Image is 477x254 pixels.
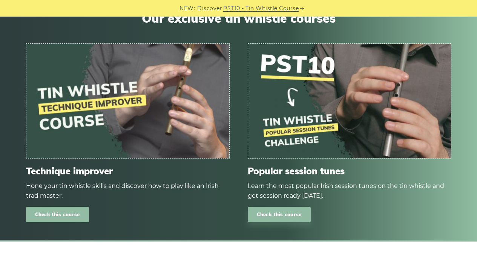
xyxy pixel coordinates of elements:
[26,181,230,201] div: Hone your tin whistle skills and discover how to play like an Irish trad master.
[179,4,195,13] span: NEW:
[248,166,451,177] span: Popular session tunes
[223,4,299,13] a: PST10 - Tin Whistle Course
[26,11,451,25] span: Our exclusive tin whistle courses
[197,4,222,13] span: Discover
[26,207,89,222] a: Check this course
[248,207,311,222] a: Check this course
[26,44,229,158] img: tin-whistle-course
[248,181,451,201] div: Learn the most popular Irish session tunes on the tin whistle and get session ready [DATE].
[26,166,230,177] span: Technique improver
